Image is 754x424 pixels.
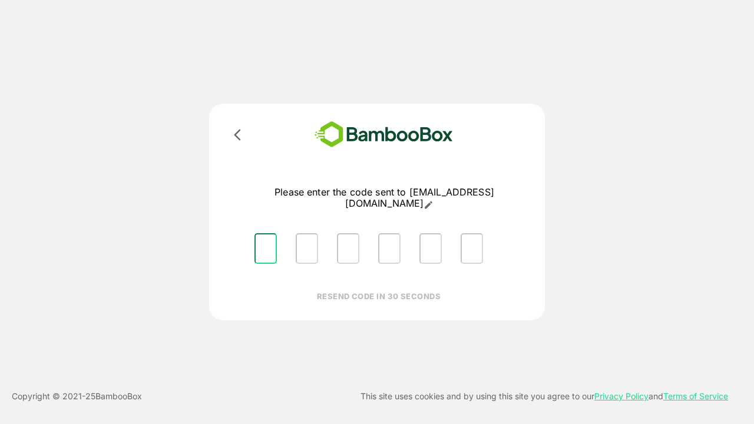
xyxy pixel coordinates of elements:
input: Please enter OTP character 1 [254,233,277,264]
p: This site uses cookies and by using this site you agree to our and [361,389,728,403]
input: Please enter OTP character 2 [296,233,318,264]
p: Please enter the code sent to [EMAIL_ADDRESS][DOMAIN_NAME] [245,187,524,210]
a: Terms of Service [663,391,728,401]
input: Please enter OTP character 3 [337,233,359,264]
input: Please enter OTP character 5 [419,233,442,264]
input: Please enter OTP character 4 [378,233,401,264]
a: Privacy Policy [594,391,649,401]
p: Copyright © 2021- 25 BambooBox [12,389,142,403]
img: bamboobox [297,118,470,151]
input: Please enter OTP character 6 [461,233,483,264]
